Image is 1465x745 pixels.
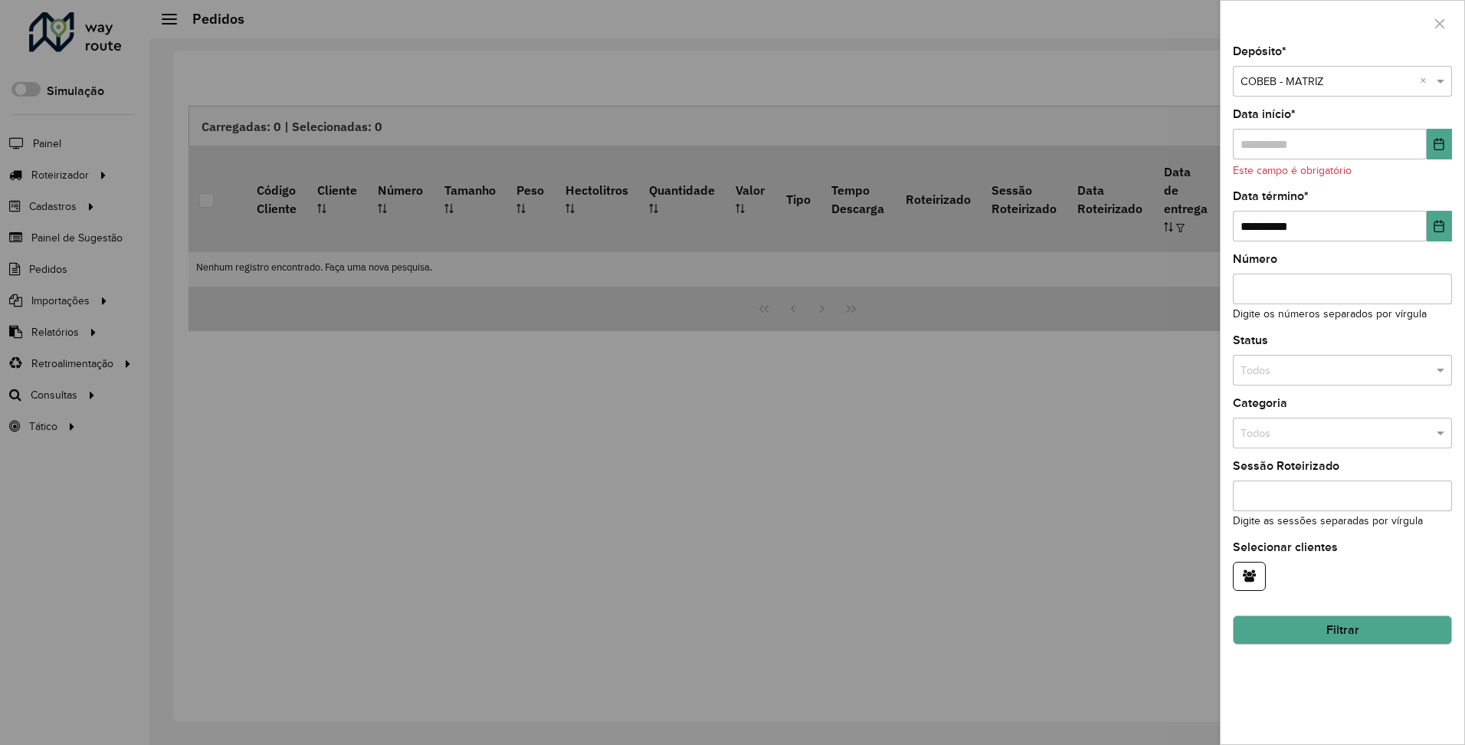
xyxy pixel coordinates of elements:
[1233,615,1452,645] button: Filtrar
[1233,187,1309,205] label: Data término
[1233,308,1427,320] small: Digite os números separados por vírgula
[1233,331,1268,350] label: Status
[1233,538,1338,556] label: Selecionar clientes
[1233,394,1287,412] label: Categoria
[1233,165,1352,176] formly-validation-message: Este campo é obrigatório
[1233,515,1423,527] small: Digite as sessões separadas por vírgula
[1420,74,1433,90] span: Clear all
[1233,42,1286,61] label: Depósito
[1427,211,1452,241] button: Choose Date
[1233,105,1296,123] label: Data início
[1233,457,1339,475] label: Sessão Roteirizado
[1427,129,1452,159] button: Choose Date
[1233,250,1277,268] label: Número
